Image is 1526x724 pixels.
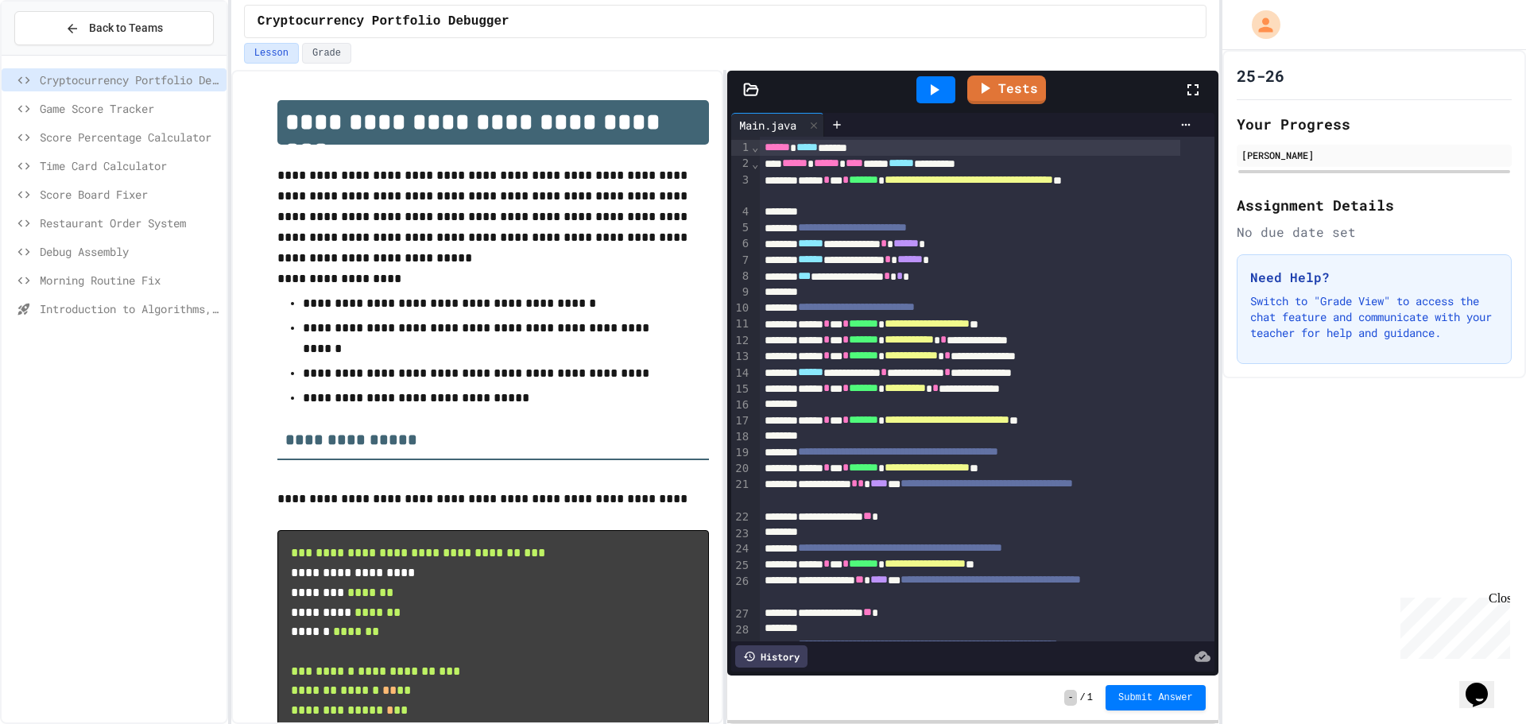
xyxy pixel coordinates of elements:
[731,445,751,461] div: 19
[1087,691,1093,704] span: 1
[1118,691,1193,704] span: Submit Answer
[1237,113,1512,135] h2: Your Progress
[1064,690,1076,706] span: -
[731,622,751,638] div: 28
[731,220,751,236] div: 5
[1250,293,1498,341] p: Switch to "Grade View" to access the chat feature and communicate with your teacher for help and ...
[731,526,751,542] div: 23
[40,186,220,203] span: Score Board Fixer
[731,429,751,445] div: 18
[731,397,751,413] div: 16
[731,461,751,477] div: 20
[40,72,220,88] span: Cryptocurrency Portfolio Debugger
[731,366,751,381] div: 14
[40,272,220,288] span: Morning Routine Fix
[731,253,751,269] div: 7
[731,381,751,397] div: 15
[40,129,220,145] span: Score Percentage Calculator
[731,638,751,671] div: 29
[751,157,759,170] span: Fold line
[1237,194,1512,216] h2: Assignment Details
[731,477,751,509] div: 21
[731,574,751,606] div: 26
[40,157,220,174] span: Time Card Calculator
[731,509,751,525] div: 22
[40,215,220,231] span: Restaurant Order System
[1235,6,1284,43] div: My Account
[731,558,751,574] div: 25
[14,11,214,45] button: Back to Teams
[731,606,751,622] div: 27
[40,243,220,260] span: Debug Assembly
[1237,64,1284,87] h1: 25-26
[731,140,751,156] div: 1
[6,6,110,101] div: Chat with us now!Close
[731,156,751,172] div: 2
[731,349,751,365] div: 13
[731,413,751,429] div: 17
[731,541,751,557] div: 24
[40,300,220,317] span: Introduction to Algorithms, Programming, and Compilers
[1106,685,1206,710] button: Submit Answer
[1250,268,1498,287] h3: Need Help?
[1237,223,1512,242] div: No due date set
[40,100,220,117] span: Game Score Tracker
[967,75,1046,104] a: Tests
[1080,691,1086,704] span: /
[731,333,751,349] div: 12
[735,645,808,668] div: History
[751,141,759,153] span: Fold line
[731,285,751,300] div: 9
[89,20,163,37] span: Back to Teams
[731,204,751,220] div: 4
[1241,148,1507,162] div: [PERSON_NAME]
[1459,660,1510,708] iframe: chat widget
[302,43,351,64] button: Grade
[244,43,299,64] button: Lesson
[731,113,824,137] div: Main.java
[1394,591,1510,659] iframe: chat widget
[731,269,751,285] div: 8
[731,236,751,252] div: 6
[731,117,804,134] div: Main.java
[731,316,751,332] div: 11
[258,12,509,31] span: Cryptocurrency Portfolio Debugger
[731,172,751,205] div: 3
[731,300,751,316] div: 10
